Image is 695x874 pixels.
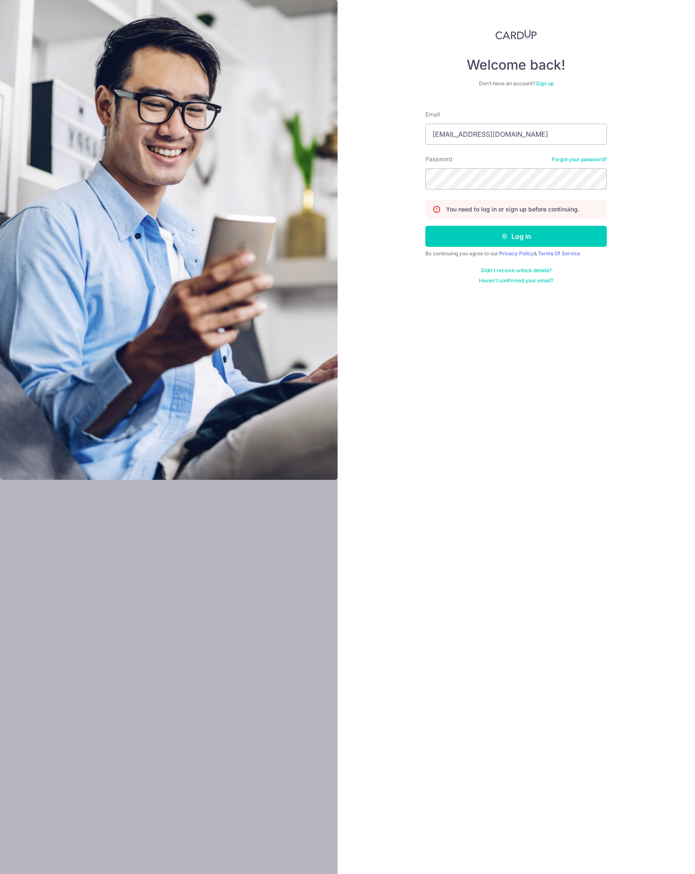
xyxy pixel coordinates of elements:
[425,110,440,119] label: Email
[538,250,580,257] a: Terms Of Service
[425,250,607,257] div: By continuing you agree to our &
[446,205,579,214] p: You need to log in or sign up before continuing.
[481,267,552,274] a: Didn't receive unlock details?
[425,57,607,73] h4: Welcome back!
[425,226,607,247] button: Log in
[425,155,452,163] label: Password
[495,30,537,40] img: CardUp Logo
[479,277,553,284] a: Haven't confirmed your email?
[552,156,607,163] a: Forgot your password?
[425,80,607,87] div: Don’t have an account?
[536,80,554,87] a: Sign up
[425,124,607,145] input: Enter your Email
[499,250,534,257] a: Privacy Policy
